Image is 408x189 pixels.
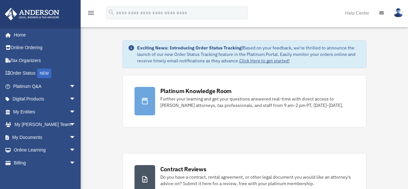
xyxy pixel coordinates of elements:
a: Home [5,28,82,41]
strong: Exciting News: Introducing Order Status Tracking! [137,45,243,51]
span: arrow_drop_down [69,156,82,170]
div: Do you have a contract, rental agreement, or other legal document you would like an attorney's ad... [160,174,354,187]
a: Platinum Knowledge Room Further your learning and get your questions answered real-time with dire... [123,75,366,127]
span: arrow_drop_down [69,118,82,131]
a: Click Here to get started! [239,58,290,64]
div: Platinum Knowledge Room [160,87,232,95]
i: menu [87,9,95,17]
a: My [PERSON_NAME] Teamarrow_drop_down [5,118,85,131]
a: Order StatusNEW [5,67,85,80]
span: arrow_drop_down [69,93,82,106]
a: Platinum Q&Aarrow_drop_down [5,80,85,93]
img: User Pic [393,8,403,17]
span: arrow_drop_down [69,80,82,93]
span: arrow_drop_down [69,144,82,157]
a: Tax Organizers [5,54,85,67]
a: Online Learningarrow_drop_down [5,144,85,157]
div: Further your learning and get your questions answered real-time with direct access to [PERSON_NAM... [160,96,354,109]
a: My Entitiesarrow_drop_down [5,105,85,118]
a: My Documentsarrow_drop_down [5,131,85,144]
a: menu [87,11,95,17]
div: Based on your feedback, we're thrilled to announce the launch of our new Order Status Tracking fe... [137,45,361,64]
a: Digital Productsarrow_drop_down [5,93,85,106]
span: arrow_drop_down [69,131,82,144]
a: Billingarrow_drop_down [5,156,85,169]
i: search [108,9,115,16]
div: Contract Reviews [160,165,206,173]
div: NEW [37,68,51,78]
img: Anderson Advisors Platinum Portal [3,8,61,20]
span: arrow_drop_down [69,105,82,119]
a: Online Ordering [5,41,85,54]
